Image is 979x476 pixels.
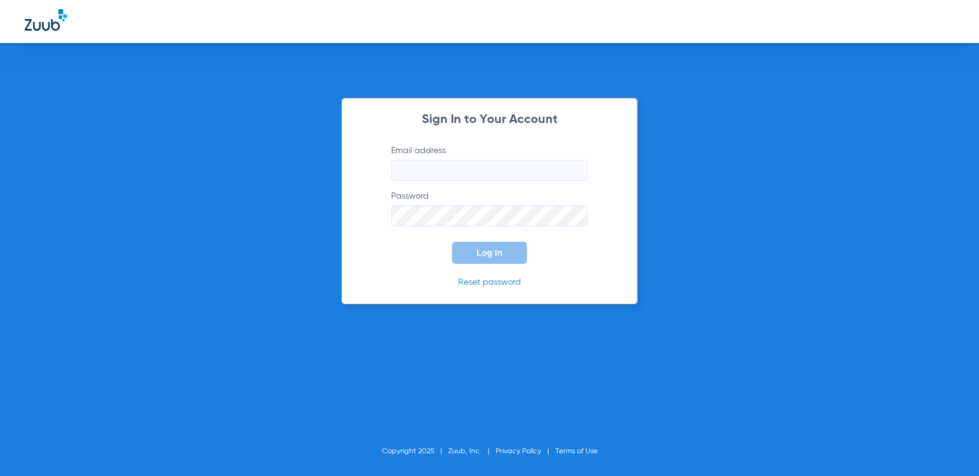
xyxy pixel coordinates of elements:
[452,242,527,264] button: Log In
[391,145,588,181] label: Email address
[391,190,588,226] label: Password
[391,205,588,226] input: Password
[373,114,606,126] h2: Sign In to Your Account
[918,417,979,476] iframe: Chat Widget
[496,448,541,455] a: Privacy Policy
[448,445,496,458] li: Zuub, Inc.
[458,278,521,287] a: Reset password
[555,448,598,455] a: Terms of Use
[25,9,67,31] img: Zuub Logo
[391,160,588,181] input: Email address
[382,445,448,458] li: Copyright 2025
[477,248,502,258] span: Log In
